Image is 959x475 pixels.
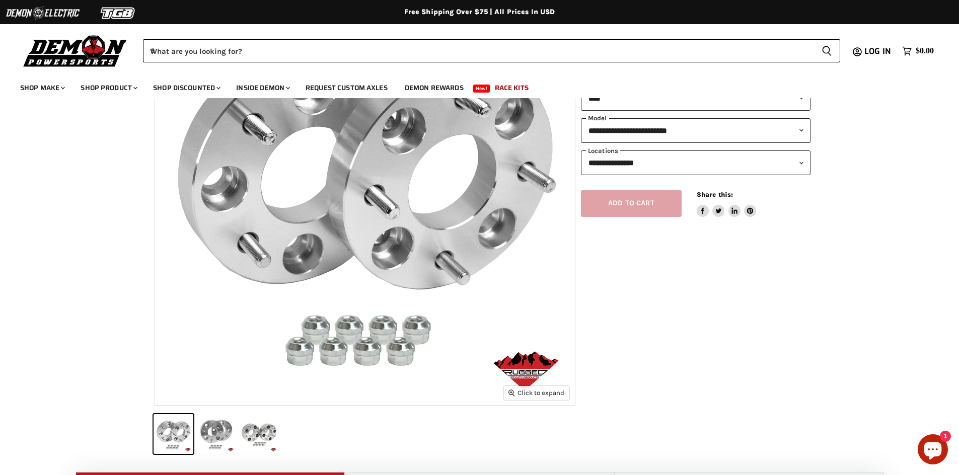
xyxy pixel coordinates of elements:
form: Product [143,39,840,62]
a: Shop Make [13,77,71,98]
img: Demon Electric Logo 2 [5,4,81,23]
button: Click to expand [504,386,569,400]
select: keys [581,150,810,175]
select: year [581,86,810,111]
a: $0.00 [897,44,939,58]
a: Request Custom Axles [298,77,395,98]
a: Demon Rewards [397,77,471,98]
input: When autocomplete results are available use up and down arrows to review and enter to select [143,39,814,62]
a: Inside Demon [229,77,296,98]
aside: Share this: [697,190,757,217]
button: Search [814,39,840,62]
img: Demon Powersports [20,33,130,68]
a: Shop Discounted [145,77,227,98]
button: Kawasaki Brute Force Rugged Wheel Spacer thumbnail [154,414,193,454]
select: modal-name [581,118,810,143]
a: Race Kits [487,77,536,98]
inbox-online-store-chat: Shopify online store chat [915,434,951,467]
ul: Main menu [13,73,931,98]
button: Kawasaki Brute Force Rugged Wheel Spacer thumbnail [239,414,279,454]
span: New! [473,85,490,93]
span: $0.00 [916,46,934,56]
button: Kawasaki Brute Force Rugged Wheel Spacer thumbnail [196,414,236,454]
a: Log in [860,47,897,56]
span: Click to expand [508,389,564,397]
img: TGB Logo 2 [81,4,156,23]
span: Log in [864,45,891,57]
div: Free Shipping Over $75 | All Prices In USD [77,8,882,17]
a: Shop Product [73,77,143,98]
span: Share this: [697,191,733,198]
